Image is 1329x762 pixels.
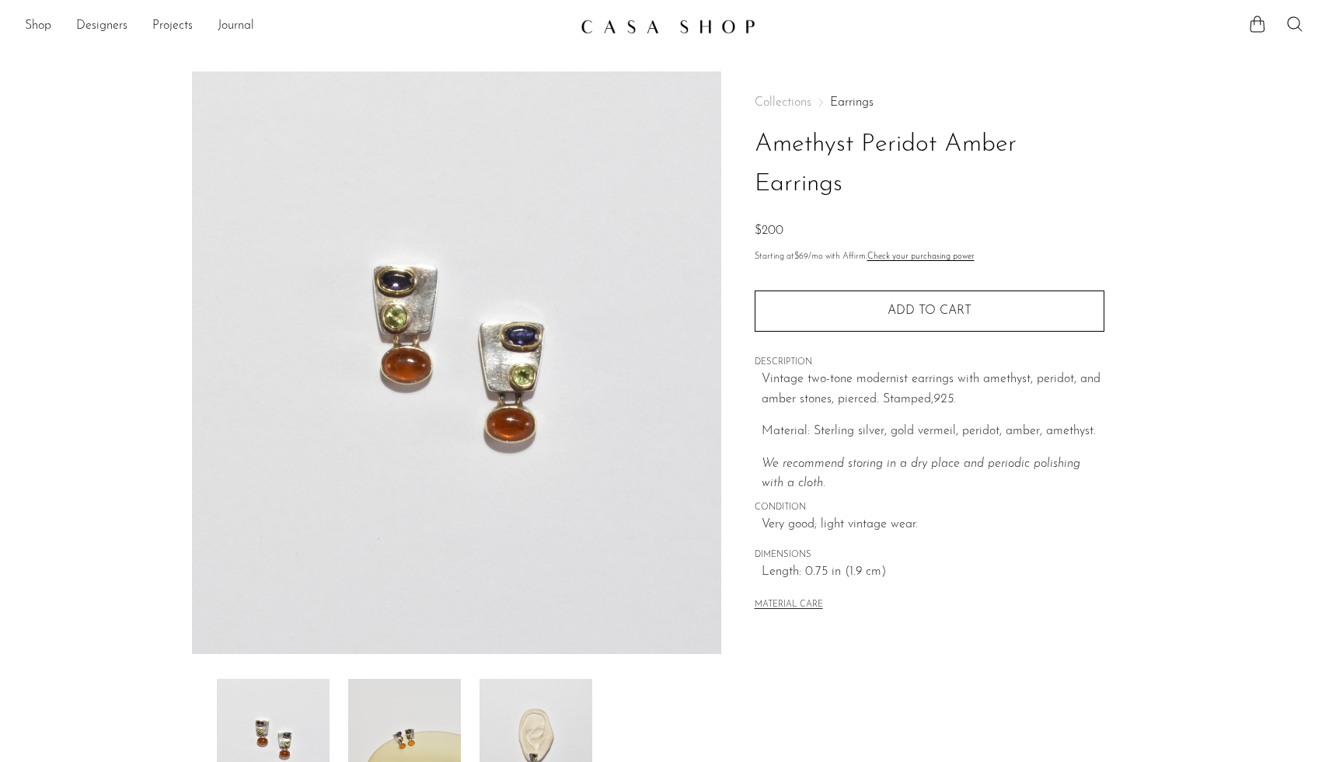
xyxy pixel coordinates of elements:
a: Earrings [830,96,874,109]
em: 925. [933,393,956,405]
span: Very good; light vintage wear. [762,515,1104,535]
a: Check your purchasing power - Learn more about Affirm Financing (opens in modal) [867,252,975,261]
button: Add to cart [755,291,1104,331]
img: Amethyst Peridot Amber Earrings [192,71,721,654]
p: Material: Sterling silver, gold vermeil, peridot, amber, amethyst. [762,422,1104,442]
p: Starting at /mo with Affirm. [755,250,1104,264]
span: $69 [794,252,808,261]
span: DESCRIPTION [755,356,1104,370]
h1: Amethyst Peridot Amber Earrings [755,125,1104,204]
button: MATERIAL CARE [755,600,823,611]
span: DIMENSIONS [755,548,1104,562]
nav: Desktop navigation [25,13,568,40]
a: Designers [76,16,127,37]
ul: NEW HEADER MENU [25,13,568,40]
span: CONDITION [755,501,1104,515]
a: Journal [218,16,254,37]
span: Collections [755,96,811,109]
span: Length: 0.75 in (1.9 cm) [762,562,1104,583]
p: Vintage two-tone modernist earrings with amethyst, peridot, and amber stones, pierced. Stamped, [762,370,1104,409]
i: We recommend storing in a dry place and periodic polishing with a cloth. [762,458,1080,490]
span: $200 [755,224,783,237]
span: Add to cart [888,304,971,318]
a: Projects [152,16,193,37]
a: Shop [25,16,51,37]
nav: Breadcrumbs [755,96,1104,109]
